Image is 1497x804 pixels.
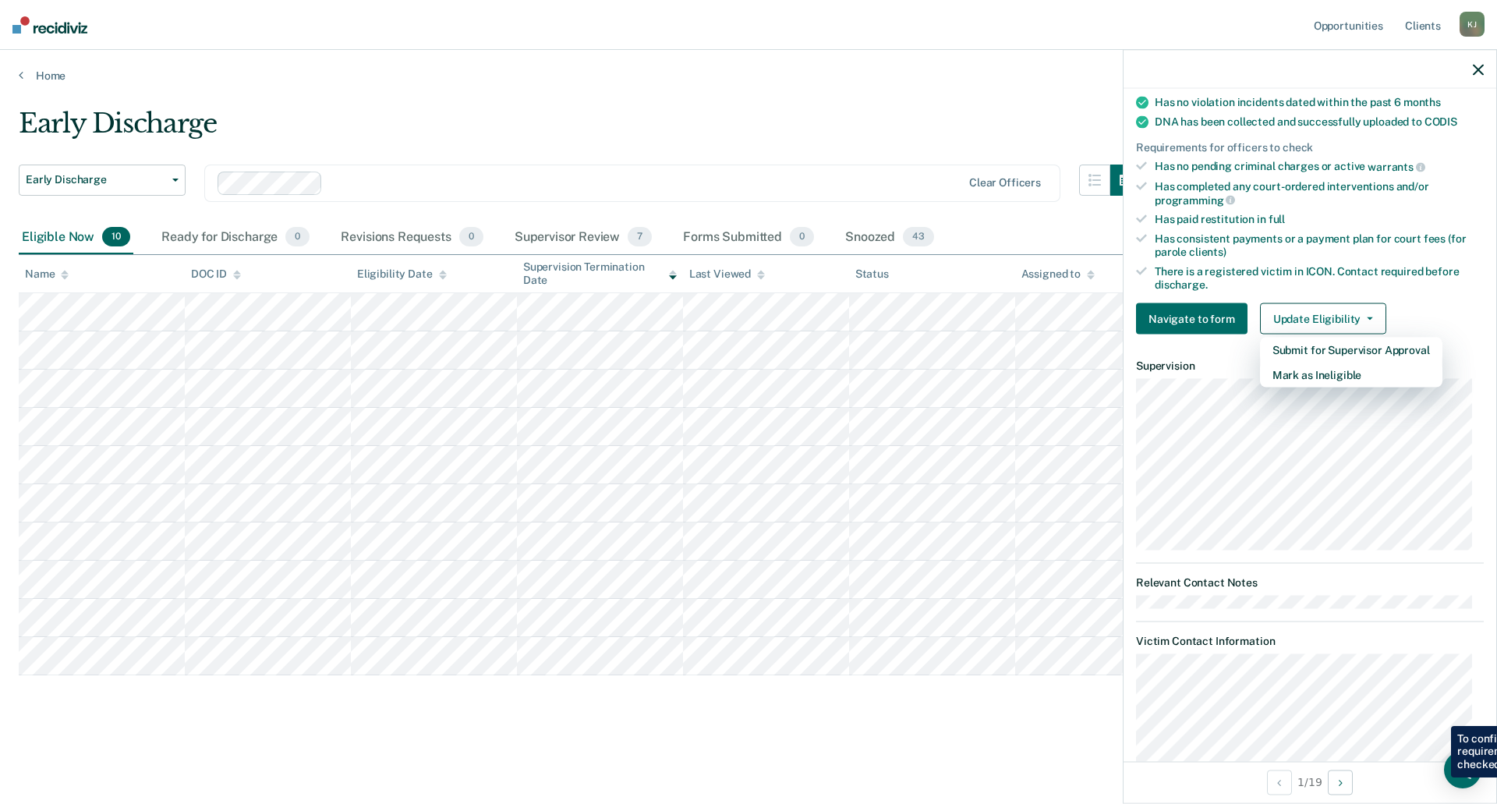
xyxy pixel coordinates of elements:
div: Supervision Termination Date [523,260,677,287]
span: 0 [790,227,814,247]
div: Assigned to [1021,267,1095,281]
a: Navigate to form link [1136,303,1254,335]
div: Supervisor Review [511,221,656,255]
div: Has paid restitution in [1155,213,1484,226]
a: Home [19,69,1478,83]
span: 0 [285,227,310,247]
div: Has completed any court-ordered interventions and/or [1155,180,1484,207]
div: DNA has been collected and successfully uploaded to [1155,115,1484,128]
dt: Supervision [1136,359,1484,373]
dt: Victim Contact Information [1136,634,1484,647]
div: Requirements for officers to check [1136,140,1484,154]
div: Clear officers [969,176,1041,189]
div: Has consistent payments or a payment plan for court fees (for parole [1155,232,1484,259]
button: Next Opportunity [1328,770,1353,795]
span: 10 [102,227,130,247]
div: Revisions Requests [338,221,486,255]
div: Ready for Discharge [158,221,313,255]
button: Mark as Ineligible [1260,363,1442,388]
dt: Relevant Contact Notes [1136,576,1484,590]
div: Name [25,267,69,281]
div: Eligible Now [19,221,133,255]
span: 0 [459,227,483,247]
div: Last Viewed [689,267,765,281]
span: CODIS [1424,115,1457,127]
div: K J [1460,12,1485,37]
span: 43 [903,227,934,247]
span: months [1403,95,1441,108]
span: discharge. [1155,278,1208,290]
span: programming [1155,193,1235,206]
div: DOC ID [191,267,241,281]
img: Recidiviz [12,16,87,34]
button: Submit for Supervisor Approval [1260,338,1442,363]
button: Previous Opportunity [1267,770,1292,795]
span: full [1269,213,1285,225]
div: Has no violation incidents dated within the past 6 [1155,95,1484,108]
button: Update Eligibility [1260,303,1386,335]
div: Eligibility Date [357,267,447,281]
div: Early Discharge [19,108,1141,152]
div: 1 / 19 [1124,761,1496,802]
span: clients) [1189,246,1226,258]
span: Early Discharge [26,173,166,186]
div: Has no pending criminal charges or active [1155,160,1484,174]
button: Navigate to form [1136,303,1247,335]
div: Open Intercom Messenger [1444,751,1481,788]
div: Snoozed [842,221,937,255]
span: warrants [1368,161,1425,173]
div: Forms Submitted [680,221,817,255]
div: There is a registered victim in ICON. Contact required before [1155,264,1484,291]
div: Status [855,267,889,281]
span: 7 [628,227,652,247]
